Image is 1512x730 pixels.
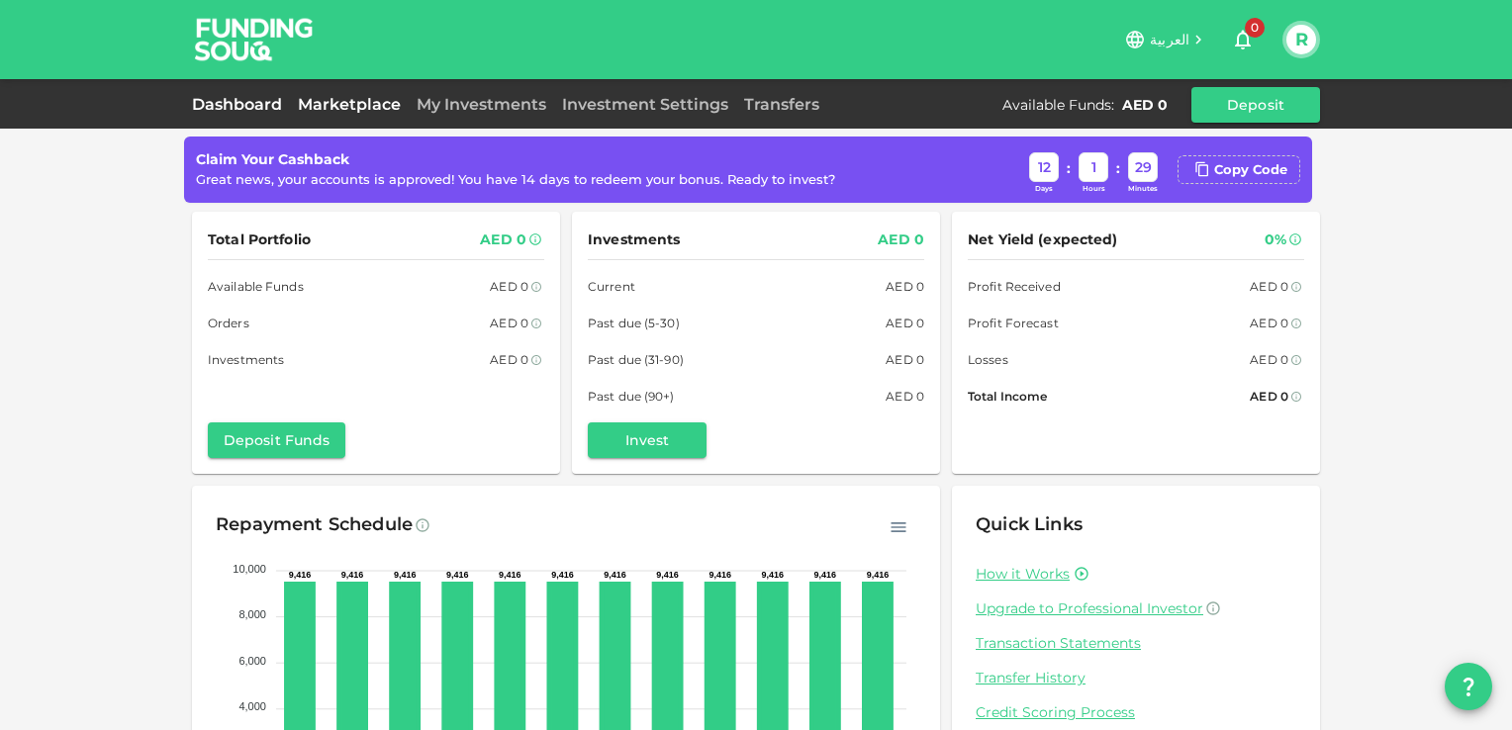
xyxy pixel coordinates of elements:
[1245,18,1265,38] span: 0
[290,95,409,114] a: Marketplace
[976,565,1070,584] a: How it Works
[968,349,1008,370] span: Losses
[208,228,311,252] span: Total Portfolio
[588,276,635,297] span: Current
[233,562,266,574] tspan: 10,000
[1128,184,1158,195] div: Minutes
[588,349,684,370] span: Past due (31-90)
[1250,386,1288,407] div: AED 0
[588,228,680,252] span: Investments
[588,313,680,333] span: Past due (5-30)
[968,276,1061,297] span: Profit Received
[1445,663,1492,710] button: question
[480,228,526,252] div: AED 0
[208,422,345,458] button: Deposit Funds
[1286,25,1316,54] button: R
[1122,95,1168,115] div: AED 0
[208,276,304,297] span: Available Funds
[1029,184,1059,195] div: Days
[968,313,1059,333] span: Profit Forecast
[1128,152,1158,182] div: 29
[976,513,1083,535] span: Quick Links
[886,313,924,333] div: AED 0
[736,95,827,114] a: Transfers
[196,170,835,190] div: Great news, your accounts is approved! You have 14 days to redeem your bonus. Ready to invest?
[216,509,413,541] div: Repayment Schedule
[1079,152,1108,182] div: 1
[588,386,675,407] span: Past due (90+)
[1079,184,1108,195] div: Hours
[1029,152,1059,182] div: 12
[1265,228,1286,252] div: 0%
[886,386,924,407] div: AED 0
[1191,87,1320,123] button: Deposit
[976,634,1296,653] a: Transaction Statements
[588,422,707,458] button: Invest
[968,228,1118,252] span: Net Yield (expected)
[1067,158,1071,179] div: :
[1116,158,1120,179] div: :
[208,313,249,333] span: Orders
[1214,160,1287,180] div: Copy Code
[878,228,924,252] div: AED 0
[886,276,924,297] div: AED 0
[238,654,266,666] tspan: 6,000
[1002,95,1114,115] div: Available Funds :
[192,95,290,114] a: Dashboard
[490,313,528,333] div: AED 0
[976,599,1203,617] span: Upgrade to Professional Investor
[490,349,528,370] div: AED 0
[886,349,924,370] div: AED 0
[968,386,1047,407] span: Total Income
[1250,313,1288,333] div: AED 0
[976,599,1296,618] a: Upgrade to Professional Investor
[1223,20,1263,59] button: 0
[238,700,266,712] tspan: 4,000
[976,703,1296,722] a: Credit Scoring Process
[1150,31,1189,48] span: العربية
[1250,276,1288,297] div: AED 0
[196,150,349,168] span: Claim Your Cashback
[208,349,284,370] span: Investments
[554,95,736,114] a: Investment Settings
[1250,349,1288,370] div: AED 0
[238,608,266,620] tspan: 8,000
[976,669,1296,687] a: Transfer History
[409,95,554,114] a: My Investments
[490,276,528,297] div: AED 0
